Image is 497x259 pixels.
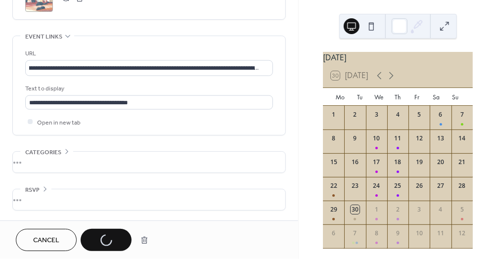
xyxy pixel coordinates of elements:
[457,134,466,143] div: 14
[372,110,381,119] div: 3
[393,229,402,238] div: 9
[457,229,466,238] div: 12
[351,158,360,167] div: 16
[369,88,388,106] div: We
[329,110,338,119] div: 1
[25,147,61,158] span: Categories
[446,88,465,106] div: Su
[351,110,360,119] div: 2
[393,110,402,119] div: 4
[436,229,445,238] div: 11
[329,134,338,143] div: 8
[350,88,369,106] div: Tu
[415,110,424,119] div: 5
[436,181,445,190] div: 27
[372,181,381,190] div: 24
[372,134,381,143] div: 10
[331,88,350,106] div: Mo
[323,52,473,64] div: [DATE]
[436,134,445,143] div: 13
[457,110,466,119] div: 7
[436,110,445,119] div: 6
[436,158,445,167] div: 20
[372,158,381,167] div: 17
[372,229,381,238] div: 8
[407,88,427,106] div: Fr
[427,88,446,106] div: Sa
[457,205,466,214] div: 5
[415,229,424,238] div: 10
[329,181,338,190] div: 22
[25,48,271,59] div: URL
[393,158,402,167] div: 18
[33,236,59,246] span: Cancel
[25,32,62,42] span: Event links
[457,181,466,190] div: 28
[351,229,360,238] div: 7
[16,229,77,251] button: Cancel
[25,185,40,195] span: RSVP
[329,229,338,238] div: 6
[329,158,338,167] div: 15
[329,205,338,214] div: 29
[393,134,402,143] div: 11
[415,134,424,143] div: 12
[351,134,360,143] div: 9
[393,205,402,214] div: 2
[13,152,285,173] div: •••
[415,205,424,214] div: 3
[457,158,466,167] div: 21
[436,205,445,214] div: 4
[25,84,271,94] div: Text to display
[388,88,407,106] div: Th
[37,118,81,128] span: Open in new tab
[13,189,285,210] div: •••
[372,205,381,214] div: 1
[393,181,402,190] div: 25
[415,181,424,190] div: 26
[351,205,360,214] div: 30
[351,181,360,190] div: 23
[415,158,424,167] div: 19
